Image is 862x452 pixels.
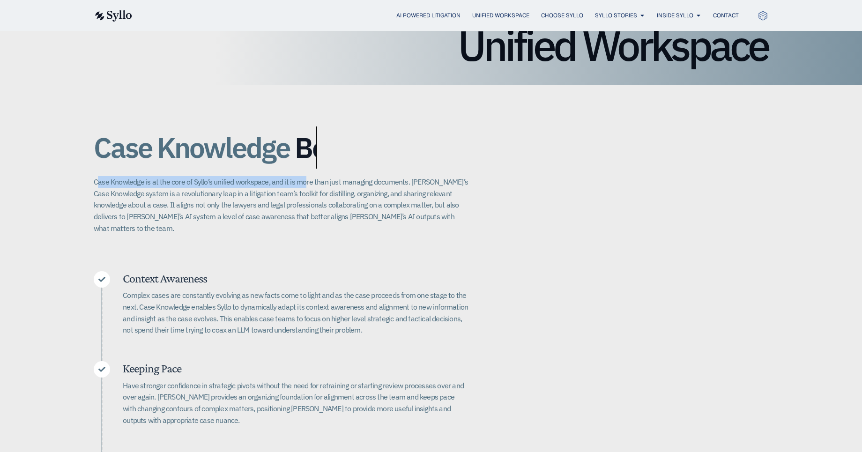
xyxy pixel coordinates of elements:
p: Have stronger confidence in strategic pivots without the need for retraining or starting review p... [123,380,468,426]
h5: Context Awareness [123,271,468,286]
a: Unified Workspace [472,11,529,20]
a: Contact [713,11,739,20]
span: Case Knowledge [94,126,290,169]
img: syllo [94,10,132,22]
div: Menu Toggle [151,11,739,20]
p: Case Knowledge is at the core of Syllo’s unified workspace, and it is more than just managing doc... [94,176,468,234]
h5: Keeping Pace [123,361,468,376]
a: AI Powered Litigation [396,11,461,20]
p: Complex cases are constantly evolving as new facts come to light and as the case proceeds from on... [123,289,468,336]
span: Better. [295,132,372,163]
a: Choose Syllo [541,11,583,20]
a: Inside Syllo [657,11,693,20]
a: Syllo Stories [595,11,637,20]
h1: Unified Workspace [94,24,768,67]
nav: Menu [151,11,739,20]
